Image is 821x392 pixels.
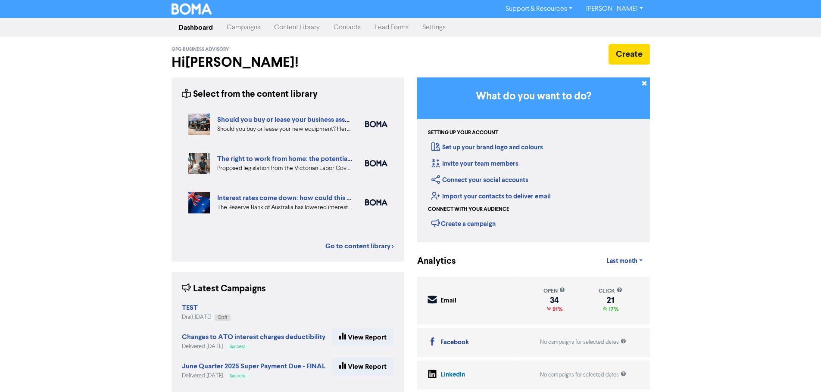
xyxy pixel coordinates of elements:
[220,19,267,36] a: Campaigns
[217,164,352,173] div: Proposed legislation from the Victorian Labor Government could offer your employees the right to ...
[543,297,565,304] div: 34
[182,343,325,351] div: Delivered [DATE]
[172,19,220,36] a: Dashboard
[365,121,387,127] img: boma_accounting
[431,192,551,201] a: Import your contacts to deliver email
[431,176,528,184] a: Connect your social accounts
[332,328,394,346] a: View Report
[609,44,650,65] button: Create
[182,333,325,341] strong: Changes to ATO interest charges deductibility
[415,19,453,36] a: Settings
[217,125,352,134] div: Should you buy or lease your new equipment? Here are some pros and cons of each. We also can revi...
[182,334,325,341] a: Changes to ATO interest charges deductibility
[543,287,565,295] div: open
[182,372,325,380] div: Delivered [DATE]
[551,306,562,313] span: 91%
[172,3,212,15] img: BOMA Logo
[778,351,821,392] iframe: Chat Widget
[230,374,245,378] span: Success
[499,2,579,16] a: Support & Resources
[606,257,637,265] span: Last month
[217,203,352,212] div: The Reserve Bank of Australia has lowered interest rates. What does a drop in interest rates mean...
[332,358,394,376] a: View Report
[182,88,318,101] div: Select from the content library
[327,19,368,36] a: Contacts
[430,90,637,103] h3: What do you want to do?
[365,199,387,206] img: boma
[182,303,198,312] strong: TEST
[182,363,325,370] a: June Quarter 2025 Super Payment Due - FINAL
[230,345,245,349] span: Success
[217,154,474,163] a: The right to work from home: the potential impact for your employees and business
[182,305,198,312] a: TEST
[172,54,404,71] h2: Hi [PERSON_NAME] !
[325,241,394,251] a: Go to content library >
[607,306,618,313] span: 17%
[217,115,357,124] a: Should you buy or lease your business assets?
[368,19,415,36] a: Lead Forms
[417,255,445,268] div: Analytics
[267,19,327,36] a: Content Library
[182,282,266,296] div: Latest Campaigns
[172,46,229,52] span: GPG Business Advisory
[440,370,465,380] div: LinkedIn
[428,206,509,213] div: Connect with your audience
[599,297,622,304] div: 21
[599,287,622,295] div: click
[431,160,518,168] a: Invite your team members
[540,371,626,379] div: No campaigns for selected dates
[417,77,650,242] div: Getting Started in BOMA
[217,194,440,202] a: Interest rates come down: how could this affect your business finances?
[540,338,626,346] div: No campaigns for selected dates
[428,129,498,137] div: Setting up your account
[431,217,496,230] div: Create a campaign
[365,160,387,167] img: boma
[599,253,649,270] a: Last month
[182,362,325,370] strong: June Quarter 2025 Super Payment Due - FINAL
[440,338,469,348] div: Facebook
[218,315,227,320] span: Draft
[579,2,649,16] a: [PERSON_NAME]
[182,313,231,321] div: Draft [DATE]
[440,296,456,306] div: Email
[431,143,543,151] a: Set up your brand logo and colours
